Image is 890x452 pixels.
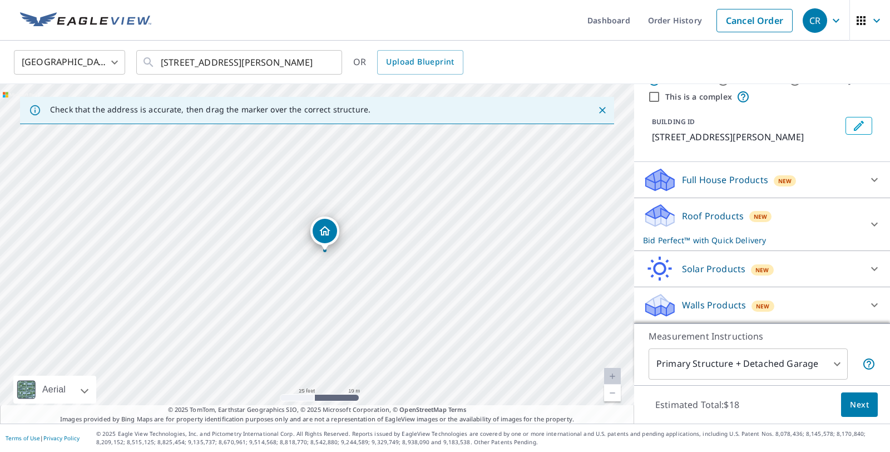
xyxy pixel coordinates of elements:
[756,302,770,311] span: New
[595,103,610,117] button: Close
[13,376,96,404] div: Aerial
[161,47,319,78] input: Search by address or latitude-longitude
[14,47,125,78] div: [GEOGRAPHIC_DATA]
[310,217,339,251] div: Dropped pin, building 1, Residential property, 4013 Coryell Way Mesquite, TX 75150
[778,176,792,185] span: New
[850,398,869,412] span: Next
[643,292,881,318] div: Walls ProductsNew
[665,91,732,102] label: This is a complex
[377,50,463,75] a: Upload Blueprint
[168,405,467,415] span: © 2025 TomTom, Earthstar Geographics SIO, © 2025 Microsoft Corporation, ©
[862,357,876,371] span: Your report will include the primary structure and a detached garage if one exists.
[803,8,827,33] div: CR
[652,117,695,126] p: BUILDING ID
[96,430,884,446] p: © 2025 Eagle View Technologies, Inc. and Pictometry International Corp. All Rights Reserved. Repo...
[649,330,876,343] p: Measurement Instructions
[643,256,881,282] div: Solar ProductsNew
[386,55,454,69] span: Upload Blueprint
[716,9,793,32] a: Cancel Order
[682,209,744,223] p: Roof Products
[755,266,769,274] span: New
[399,405,446,414] a: OpenStreetMap
[39,376,69,404] div: Aerial
[50,105,370,115] p: Check that the address is accurate, then drag the marker over the correct structure.
[754,212,768,221] span: New
[682,173,768,186] p: Full House Products
[6,434,40,442] a: Terms of Use
[43,434,80,442] a: Privacy Policy
[6,435,80,441] p: |
[643,234,861,246] p: Bid Perfect™ with Quick Delivery
[20,12,151,29] img: EV Logo
[643,166,881,193] div: Full House ProductsNew
[841,392,878,417] button: Next
[649,348,848,380] div: Primary Structure + Detached Garage
[682,262,745,276] p: Solar Products
[643,203,881,246] div: Roof ProductsNewBid Perfect™ with Quick Delivery
[604,368,621,385] a: Current Level 20, Zoom In Disabled
[682,298,746,312] p: Walls Products
[652,130,841,144] p: [STREET_ADDRESS][PERSON_NAME]
[353,50,463,75] div: OR
[845,117,872,135] button: Edit building 1
[604,385,621,401] a: Current Level 20, Zoom Out
[646,392,748,417] p: Estimated Total: $18
[448,405,467,414] a: Terms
